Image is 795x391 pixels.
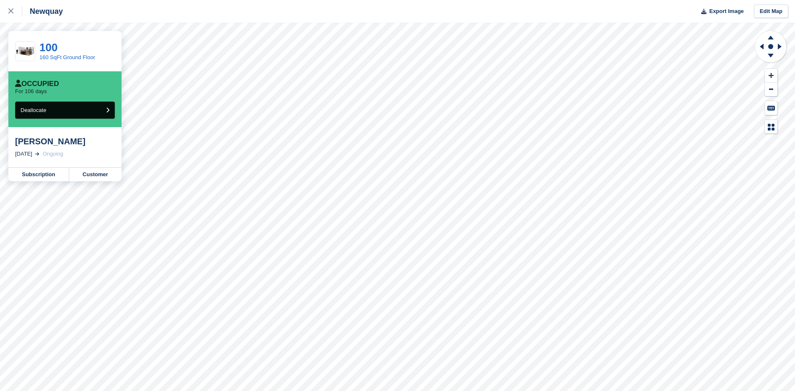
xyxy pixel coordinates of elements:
[765,120,777,134] button: Map Legend
[43,150,63,158] div: Ongoing
[765,69,777,83] button: Zoom In
[765,83,777,96] button: Zoom Out
[15,80,59,88] div: Occupied
[15,102,115,119] button: Deallocate
[16,44,35,59] img: 150-sqft-unit.jpg
[709,7,743,16] span: Export Image
[765,101,777,115] button: Keyboard Shortcuts
[39,41,57,54] a: 100
[696,5,744,18] button: Export Image
[15,150,32,158] div: [DATE]
[754,5,788,18] a: Edit Map
[69,168,122,181] a: Customer
[8,168,69,181] a: Subscription
[22,6,63,16] div: Newquay
[21,107,46,113] span: Deallocate
[35,152,39,156] img: arrow-right-light-icn-cde0832a797a2874e46488d9cf13f60e5c3a73dbe684e267c42b8395dfbc2abf.svg
[39,54,95,60] a: 160 SqFt Ground Floor
[15,88,47,95] p: For 106 days
[15,136,115,146] div: [PERSON_NAME]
